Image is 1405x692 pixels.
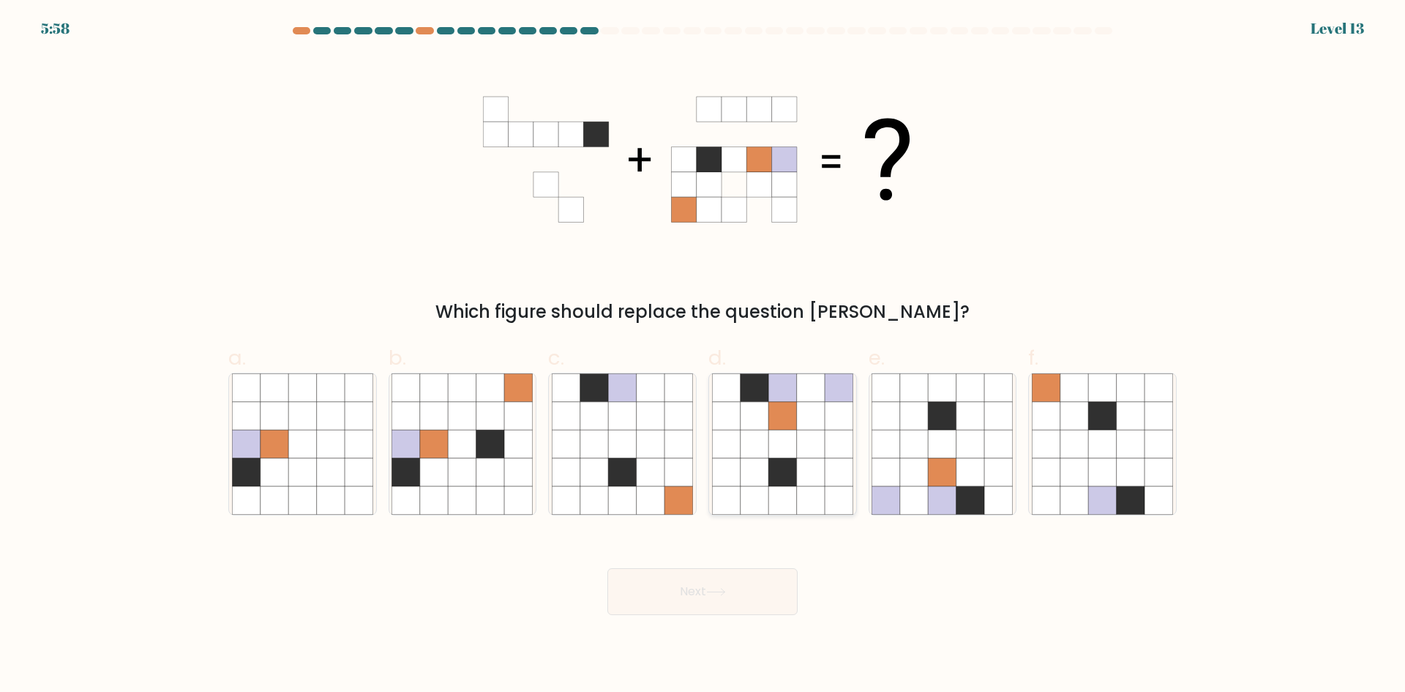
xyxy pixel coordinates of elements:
span: e. [869,343,885,372]
div: Which figure should replace the question [PERSON_NAME]? [237,299,1168,325]
div: 5:58 [41,18,70,40]
span: b. [389,343,406,372]
span: f. [1028,343,1038,372]
div: Level 13 [1311,18,1364,40]
span: a. [228,343,246,372]
button: Next [607,568,798,615]
span: c. [548,343,564,372]
span: d. [708,343,726,372]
